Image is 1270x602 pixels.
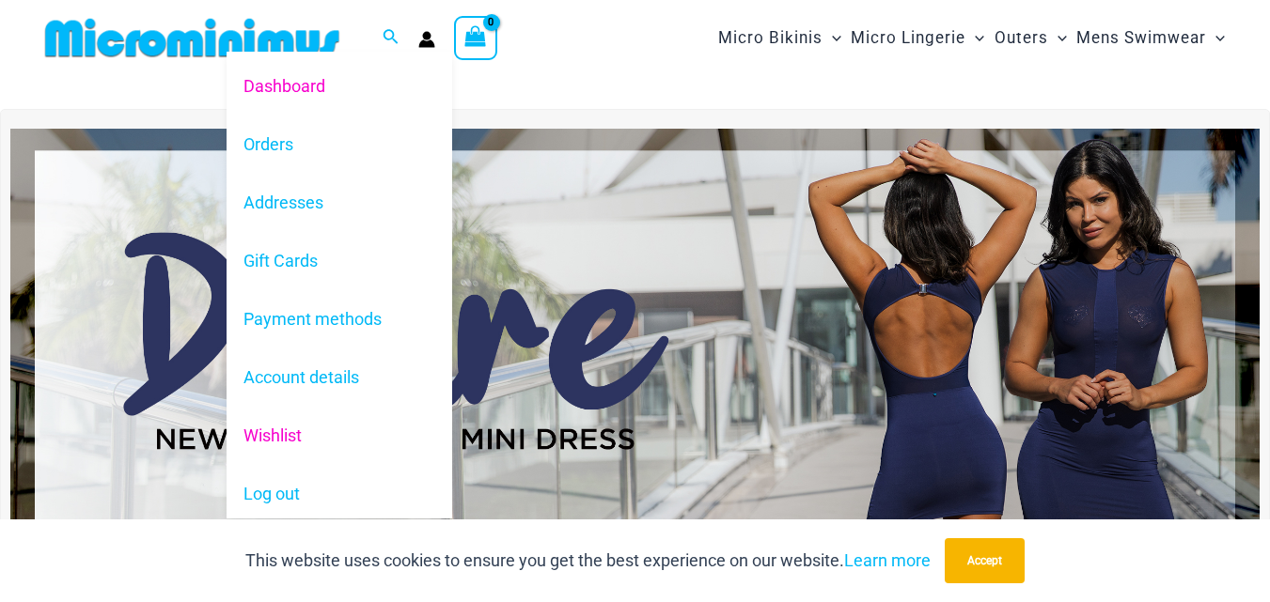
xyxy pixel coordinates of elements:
a: View Shopping Cart, empty [454,16,497,59]
a: Micro LingerieMenu ToggleMenu Toggle [846,9,989,67]
span: Micro Bikinis [718,14,823,62]
a: Account icon link [418,31,435,48]
a: Dashboard [227,56,452,115]
span: Menu Toggle [965,14,984,62]
span: Mens Swimwear [1076,14,1206,62]
a: OutersMenu ToggleMenu Toggle [990,9,1072,67]
a: Orders [227,115,452,173]
a: Payment methods [227,290,452,348]
a: Account details [227,348,452,407]
button: Accept [945,538,1025,583]
span: Outers [995,14,1048,62]
img: MM SHOP LOGO FLAT [38,17,347,59]
span: Menu Toggle [1206,14,1225,62]
a: Addresses [227,174,452,232]
img: Desire me Navy Dress [10,129,1260,553]
a: Wishlist [227,407,452,465]
a: Log out [227,465,452,523]
a: Learn more [844,550,931,570]
nav: Site Navigation [711,7,1232,69]
a: Micro BikinisMenu ToggleMenu Toggle [713,9,846,67]
span: Menu Toggle [1048,14,1067,62]
a: Mens SwimwearMenu ToggleMenu Toggle [1072,9,1230,67]
span: Micro Lingerie [851,14,965,62]
a: Gift Cards [227,232,452,290]
a: Search icon link [383,26,400,50]
span: Menu Toggle [823,14,841,62]
p: This website uses cookies to ensure you get the best experience on our website. [245,547,931,575]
